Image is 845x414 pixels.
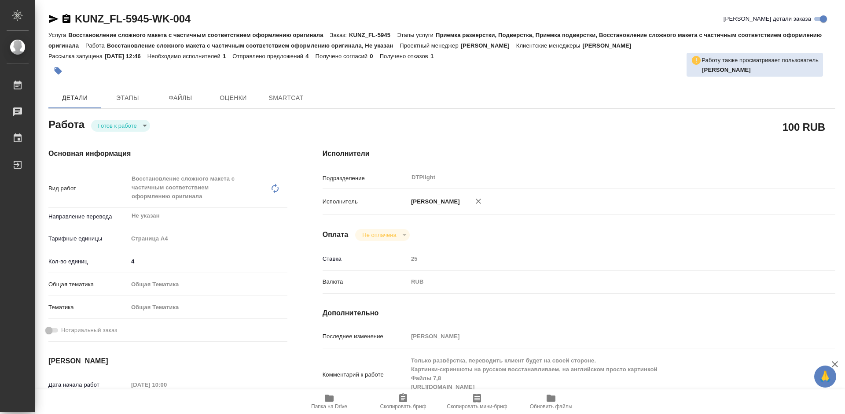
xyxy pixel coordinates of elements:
p: Комментарий к работе [323,370,408,379]
p: Тематика [48,303,128,312]
div: Общая Тематика [128,277,287,292]
p: 1 [430,53,440,59]
p: Проектный менеджер [400,42,460,49]
button: Удалить исполнителя [469,192,488,211]
input: Пустое поле [128,378,205,391]
span: Нотариальный заказ [61,326,117,335]
input: ✎ Введи что-нибудь [128,255,287,268]
span: Файлы [159,92,202,103]
p: Общая тематика [48,280,128,289]
h4: Дополнительно [323,308,835,318]
button: 🙏 [814,366,836,388]
b: [PERSON_NAME] [702,67,751,73]
div: Общая Тематика [128,300,287,315]
span: Детали [54,92,96,103]
span: Этапы [107,92,149,103]
p: Необходимо исполнителей [147,53,223,59]
button: Добавить тэг [48,61,68,81]
span: Папка на Drive [311,403,347,410]
h2: 100 RUB [783,119,825,134]
button: Скопировать бриф [366,389,440,414]
button: Готов к работе [96,122,140,129]
p: Вид работ [48,184,128,193]
p: Услуга [48,32,68,38]
button: Скопировать ссылку [61,14,72,24]
span: Обновить файлы [530,403,573,410]
h4: Основная информация [48,148,287,159]
div: Страница А4 [128,231,287,246]
span: 🙏 [818,367,833,386]
div: Готов к работе [355,229,409,241]
p: [PERSON_NAME] [408,197,460,206]
p: KUNZ_FL-5945 [349,32,397,38]
button: Скопировать ссылку для ЯМессенджера [48,14,59,24]
p: Исполнитель [323,197,408,206]
p: Работу также просматривает пользователь [702,56,819,65]
p: Заказ: [330,32,349,38]
p: 4 [305,53,315,59]
span: Оценки [212,92,254,103]
span: SmartCat [265,92,307,103]
button: Папка на Drive [292,389,366,414]
div: Готов к работе [91,120,150,132]
p: Тарифные единицы [48,234,128,243]
h4: Оплата [323,229,349,240]
div: RUB [408,274,793,289]
p: 1 [223,53,232,59]
p: [PERSON_NAME] [461,42,516,49]
p: [DATE] 12:46 [105,53,147,59]
h4: Исполнители [323,148,835,159]
input: Пустое поле [408,330,793,343]
p: Подразделение [323,174,408,183]
h2: Работа [48,116,84,132]
p: [PERSON_NAME] [582,42,638,49]
p: Восстановление сложного макета с частичным соответствием оформлению оригинала [68,32,330,38]
button: Не оплачена [360,231,399,239]
button: Скопировать мини-бриф [440,389,514,414]
p: Этапы услуги [397,32,436,38]
p: Работа [85,42,107,49]
span: [PERSON_NAME] детали заказа [724,15,811,23]
a: KUNZ_FL-5945-WK-004 [75,13,191,25]
p: Рассылка запущена [48,53,105,59]
h4: [PERSON_NAME] [48,356,287,366]
p: Последнее изменение [323,332,408,341]
p: 0 [370,53,379,59]
p: Направление перевода [48,212,128,221]
p: Восстановление сложного макета с частичным соответствием оформлению оригинала, Не указан [107,42,400,49]
p: Получено согласий [316,53,370,59]
textarea: Только развёрстка, переводить клиент будет на своей стороне. Картинки-скриншоты на русском восста... [408,353,793,395]
input: Пустое поле [408,252,793,265]
p: Кол-во единиц [48,257,128,266]
p: Архипова Екатерина [702,66,819,74]
button: Обновить файлы [514,389,588,414]
p: Отправлено предложений [232,53,305,59]
p: Получено отказов [380,53,430,59]
p: Клиентские менеджеры [516,42,583,49]
span: Скопировать мини-бриф [447,403,507,410]
span: Скопировать бриф [380,403,426,410]
p: Валюта [323,277,408,286]
p: Дата начала работ [48,381,128,389]
p: Ставка [323,255,408,263]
